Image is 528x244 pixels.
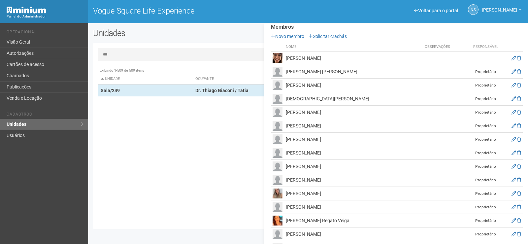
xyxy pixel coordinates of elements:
[273,229,282,239] img: user.png
[271,34,304,39] a: Novo membro
[511,110,516,115] a: Editar membro
[93,7,303,15] h1: Vogue Square Life Experience
[273,175,282,185] img: user.png
[284,146,423,160] td: [PERSON_NAME]
[414,8,458,13] a: Voltar para o portal
[284,79,423,92] td: [PERSON_NAME]
[273,94,282,104] img: user.png
[273,202,282,212] img: user.png
[511,123,516,128] a: Editar membro
[511,83,516,88] a: Editar membro
[517,55,521,61] a: Excluir membro
[517,150,521,156] a: Excluir membro
[469,92,502,106] td: Proprietário
[517,177,521,183] a: Excluir membro
[284,200,423,214] td: [PERSON_NAME]
[517,218,521,223] a: Excluir membro
[511,137,516,142] a: Editar membro
[93,28,267,38] h2: Unidades
[98,68,518,74] div: Exibindo 1-509 de 509 itens
[7,7,46,14] img: Minium
[195,88,248,93] strong: Dr. Thiago Giaconi / Tatia
[271,24,523,30] strong: Membros
[469,173,502,187] td: Proprietário
[7,112,83,119] li: Cadastros
[98,74,193,85] th: Unidade: activate to sort column descending
[284,214,423,227] td: [PERSON_NAME] Regato Veiga
[482,8,521,14] a: [PERSON_NAME]
[273,148,282,158] img: user.png
[101,88,120,93] strong: Sala/249
[284,43,423,52] th: Nome
[273,189,282,198] img: user.png
[511,55,516,61] a: Editar membro
[284,106,423,119] td: [PERSON_NAME]
[511,191,516,196] a: Editar membro
[469,119,502,133] td: Proprietário
[468,4,478,15] a: NS
[517,69,521,74] a: Excluir membro
[273,80,282,90] img: user.png
[273,53,282,63] img: user.png
[309,34,347,39] a: Solicitar crachás
[517,137,521,142] a: Excluir membro
[511,231,516,237] a: Editar membro
[517,110,521,115] a: Excluir membro
[511,164,516,169] a: Editar membro
[284,227,423,241] td: [PERSON_NAME]
[469,79,502,92] td: Proprietário
[482,1,517,13] span: Nicolle Silva
[423,43,469,52] th: Observações
[469,187,502,200] td: Proprietário
[511,177,516,183] a: Editar membro
[469,133,502,146] td: Proprietário
[469,65,502,79] td: Proprietário
[273,216,282,226] img: user.png
[517,164,521,169] a: Excluir membro
[273,107,282,117] img: user.png
[193,74,366,85] th: Ocupante: activate to sort column ascending
[273,161,282,171] img: user.png
[273,121,282,131] img: user.png
[517,231,521,237] a: Excluir membro
[284,187,423,200] td: [PERSON_NAME]
[469,200,502,214] td: Proprietário
[7,30,83,37] li: Operacional
[511,218,516,223] a: Editar membro
[284,173,423,187] td: [PERSON_NAME]
[517,123,521,128] a: Excluir membro
[284,119,423,133] td: [PERSON_NAME]
[511,96,516,101] a: Editar membro
[517,83,521,88] a: Excluir membro
[469,227,502,241] td: Proprietário
[469,106,502,119] td: Proprietário
[284,52,423,65] td: [PERSON_NAME]
[469,160,502,173] td: Proprietário
[273,134,282,144] img: user.png
[284,160,423,173] td: [PERSON_NAME]
[511,69,516,74] a: Editar membro
[7,14,83,19] div: Painel do Administrador
[469,43,502,52] th: Responsável
[284,133,423,146] td: [PERSON_NAME]
[517,204,521,210] a: Excluir membro
[284,92,423,106] td: [DEMOGRAPHIC_DATA][PERSON_NAME]
[517,96,521,101] a: Excluir membro
[517,191,521,196] a: Excluir membro
[284,65,423,79] td: [PERSON_NAME] [PERSON_NAME]
[511,150,516,156] a: Editar membro
[511,204,516,210] a: Editar membro
[469,214,502,227] td: Proprietário
[469,146,502,160] td: Proprietário
[273,67,282,77] img: user.png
